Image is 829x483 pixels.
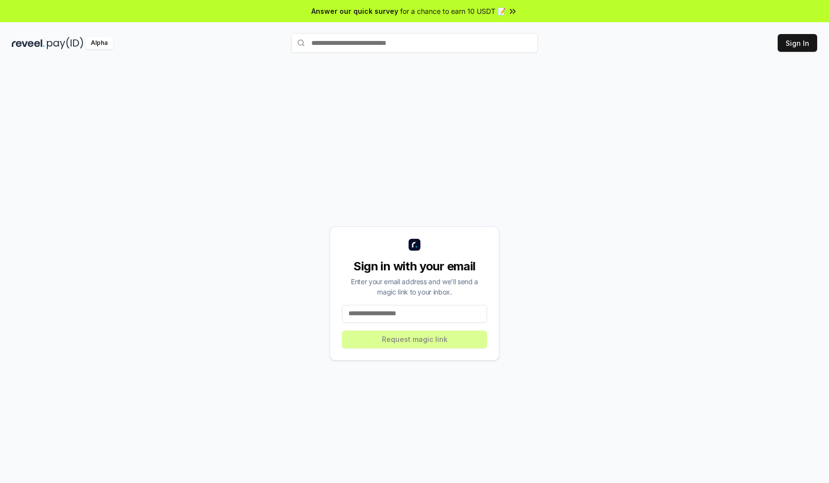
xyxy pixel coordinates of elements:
[12,37,45,49] img: reveel_dark
[85,37,113,49] div: Alpha
[342,259,487,274] div: Sign in with your email
[311,6,398,16] span: Answer our quick survey
[409,239,420,251] img: logo_small
[47,37,83,49] img: pay_id
[400,6,506,16] span: for a chance to earn 10 USDT 📝
[342,276,487,297] div: Enter your email address and we’ll send a magic link to your inbox.
[778,34,817,52] button: Sign In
